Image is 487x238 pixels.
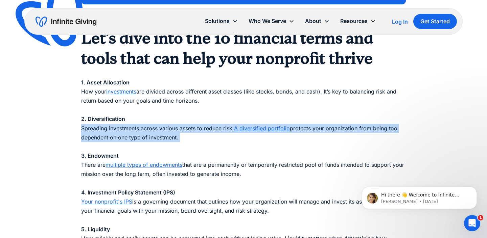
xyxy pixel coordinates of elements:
[392,18,408,26] a: Log In
[81,189,175,196] strong: 4. Investment Policy Statement (IPS)
[81,8,406,69] h2: ‍
[81,152,119,159] strong: 3. Endowment
[106,88,136,95] a: investments
[234,125,290,132] a: A diversified portfolio
[335,14,381,28] div: Resources
[340,17,368,26] div: Resources
[478,215,483,220] span: 1
[243,14,300,28] div: Who We Serve
[413,14,457,29] a: Get Started
[81,226,110,233] strong: 5. Liquidity
[352,173,487,220] iframe: Intercom notifications message
[464,215,480,231] iframe: Intercom live chat
[81,79,130,86] strong: 1. Asset Allocation
[36,16,96,27] a: home
[392,19,408,24] div: Log In
[205,17,230,26] div: Solutions
[305,17,321,26] div: About
[300,14,335,28] div: About
[81,198,132,205] a: Your nonprofit's IPS
[249,17,286,26] div: Who We Serve
[81,115,125,122] strong: 2. Diversification ‍
[106,161,182,168] a: multiple types of endowments
[200,14,243,28] div: Solutions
